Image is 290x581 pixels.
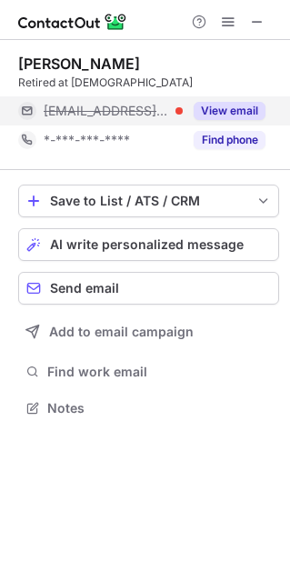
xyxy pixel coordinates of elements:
[18,359,279,385] button: Find work email
[194,131,265,149] button: Reveal Button
[18,228,279,261] button: AI write personalized message
[18,185,279,217] button: save-profile-one-click
[47,364,272,380] span: Find work email
[47,400,272,416] span: Notes
[18,75,279,91] div: Retired at [DEMOGRAPHIC_DATA]
[18,55,140,73] div: [PERSON_NAME]
[50,237,244,252] span: AI write personalized message
[49,325,194,339] span: Add to email campaign
[50,194,247,208] div: Save to List / ATS / CRM
[18,272,279,305] button: Send email
[18,396,279,421] button: Notes
[44,103,169,119] span: [EMAIL_ADDRESS][DOMAIN_NAME]
[18,316,279,348] button: Add to email campaign
[50,281,119,296] span: Send email
[194,102,265,120] button: Reveal Button
[18,11,127,33] img: ContactOut v5.3.10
